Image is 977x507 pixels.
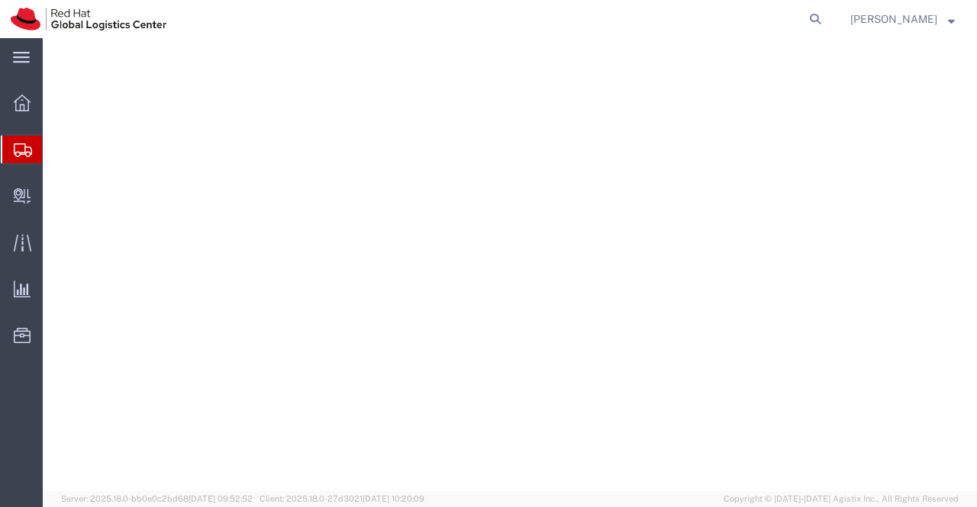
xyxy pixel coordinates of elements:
span: Client: 2025.18.0-27d3021 [260,494,424,503]
span: Sumitra Hansdah [850,11,937,27]
span: Server: 2025.18.0-bb0e0c2bd68 [61,494,253,503]
span: [DATE] 10:20:09 [363,494,424,503]
iframe: FS Legacy Container [43,38,977,491]
img: logo [11,8,166,30]
span: [DATE] 09:52:52 [189,494,253,503]
span: Copyright © [DATE]-[DATE] Agistix Inc., All Rights Reserved [724,493,959,505]
button: [PERSON_NAME] [850,10,956,28]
